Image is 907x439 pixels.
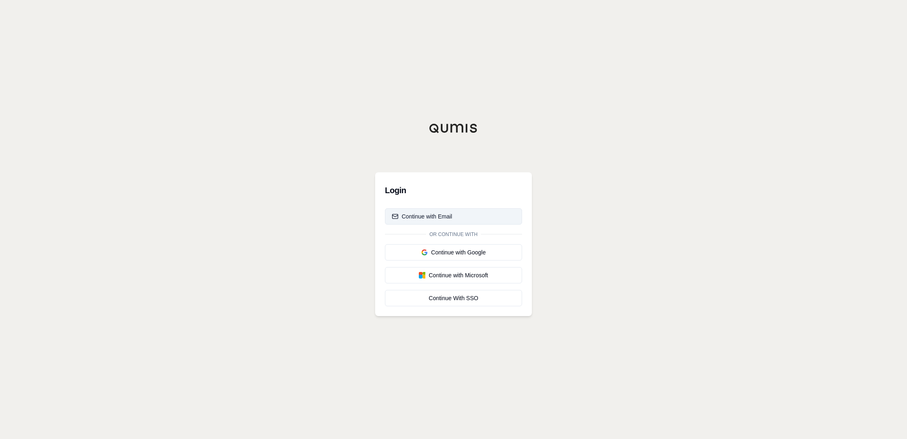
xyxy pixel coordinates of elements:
[385,267,522,283] button: Continue with Microsoft
[429,123,478,133] img: Qumis
[385,290,522,306] a: Continue With SSO
[392,294,515,302] div: Continue With SSO
[392,212,452,221] div: Continue with Email
[385,182,522,198] h3: Login
[426,231,481,238] span: Or continue with
[385,244,522,261] button: Continue with Google
[392,248,515,256] div: Continue with Google
[392,271,515,279] div: Continue with Microsoft
[385,208,522,225] button: Continue with Email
